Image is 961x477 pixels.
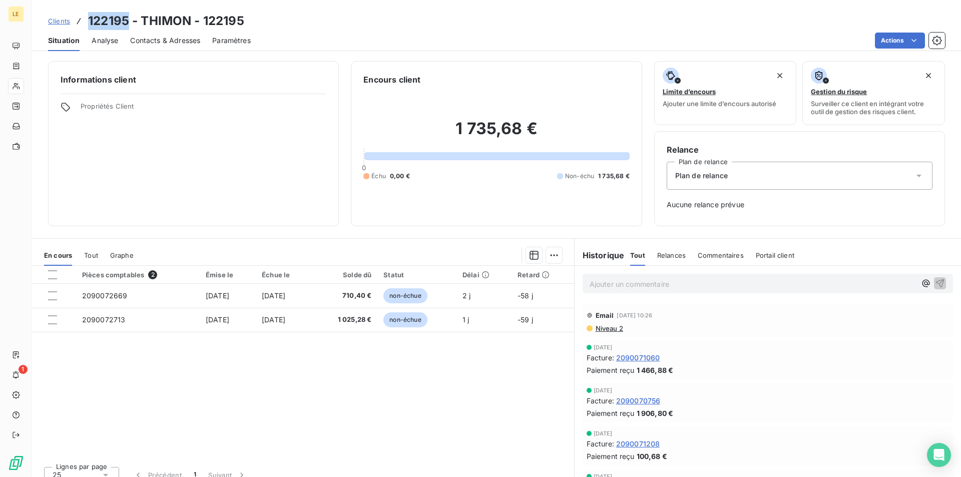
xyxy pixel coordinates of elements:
span: Non-échu [565,172,594,181]
div: Statut [383,271,450,279]
span: 710,40 € [319,291,372,301]
span: -58 j [518,291,533,300]
span: Contacts & Adresses [130,36,200,46]
div: Retard [518,271,568,279]
span: 2090071208 [616,438,660,449]
span: 1 466,88 € [637,365,674,375]
span: 2090072713 [82,315,126,324]
span: Paiement reçu [587,365,635,375]
span: -59 j [518,315,533,324]
span: 2090071060 [616,352,660,363]
span: Limite d’encours [663,88,716,96]
span: Clients [48,17,70,25]
span: 2 [148,270,157,279]
span: 1 j [462,315,469,324]
span: Portail client [756,251,794,259]
span: Plan de relance [675,171,728,181]
h6: Informations client [61,74,326,86]
span: non-échue [383,312,427,327]
span: Surveiller ce client en intégrant votre outil de gestion des risques client. [811,100,936,116]
span: Gestion du risque [811,88,867,96]
span: 1 025,28 € [319,315,372,325]
span: Tout [84,251,98,259]
button: Limite d’encoursAjouter une limite d’encours autorisé [654,61,797,125]
span: Propriétés Client [81,102,326,116]
span: Paiement reçu [587,408,635,418]
span: [DATE] [206,315,229,324]
img: Logo LeanPay [8,455,24,471]
span: 0,00 € [390,172,410,181]
div: Pièces comptables [82,270,194,279]
span: Paramètres [212,36,251,46]
span: Analyse [92,36,118,46]
span: En cours [44,251,72,259]
span: Commentaires [698,251,744,259]
span: Facture : [587,395,614,406]
button: Gestion du risqueSurveiller ce client en intégrant votre outil de gestion des risques client. [802,61,945,125]
div: Émise le [206,271,250,279]
div: Solde dû [319,271,372,279]
span: 1 906,80 € [637,408,674,418]
div: Délai [462,271,506,279]
span: Aucune relance prévue [667,200,932,210]
span: Paiement reçu [587,451,635,461]
span: [DATE] [262,315,285,324]
a: Clients [48,16,70,26]
span: [DATE] [594,344,613,350]
span: Ajouter une limite d’encours autorisé [663,100,776,108]
div: Open Intercom Messenger [927,443,951,467]
h2: 1 735,68 € [363,119,629,149]
span: non-échue [383,288,427,303]
span: 1 735,68 € [598,172,630,181]
span: 0 [362,164,366,172]
span: Échu [371,172,386,181]
div: LE [8,6,24,22]
span: Facture : [587,438,614,449]
h3: 122195 - THIMON - 122195 [88,12,244,30]
span: Graphe [110,251,134,259]
span: [DATE] [594,430,613,436]
span: Email [596,311,614,319]
span: [DATE] [206,291,229,300]
span: Situation [48,36,80,46]
span: 2090072669 [82,291,128,300]
span: [DATE] [262,291,285,300]
span: 100,68 € [637,451,667,461]
span: 2090070756 [616,395,661,406]
span: [DATE] [594,387,613,393]
button: Actions [875,33,925,49]
div: Échue le [262,271,307,279]
h6: Historique [575,249,625,261]
span: Facture : [587,352,614,363]
span: 1 [19,365,28,374]
span: [DATE] 10:26 [617,312,652,318]
span: Tout [630,251,645,259]
span: Relances [657,251,686,259]
h6: Relance [667,144,932,156]
span: Niveau 2 [595,324,623,332]
span: 2 j [462,291,470,300]
h6: Encours client [363,74,420,86]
